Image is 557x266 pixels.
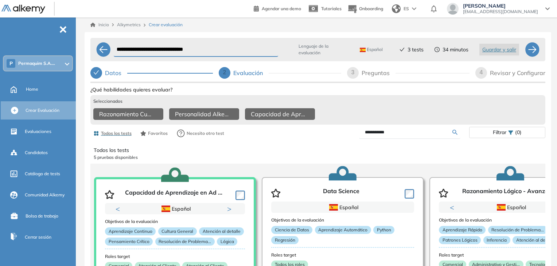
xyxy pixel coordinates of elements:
[462,188,556,199] p: Razonamiento Lógico - Avanzado
[299,43,350,56] span: Lenguaje de la evaluación
[465,203,556,211] div: Español
[105,254,245,259] h3: Roles target
[25,149,48,156] span: Candidatos
[297,203,389,211] div: Español
[347,67,470,79] div: 3Preguntas
[219,67,341,79] div: 2Evaluación
[351,69,355,75] span: 3
[149,21,183,28] span: Crear evaluación
[131,205,220,213] div: Español
[105,67,127,79] div: Datos
[90,21,109,28] a: Inicio
[271,236,299,244] p: Regresión
[233,67,269,79] div: Evaluación
[99,110,155,118] span: Razonamiento Cuantitativo - Básico
[25,171,60,177] span: Catálogo de tests
[94,146,542,154] p: Todos los tests
[251,110,306,118] span: Capacidad de Aprendizaje en Adultos
[148,130,168,137] span: Favoritos
[26,213,58,219] span: Bolsa de trabajo
[254,4,301,12] a: Agendar una demo
[90,127,135,140] button: Todos los tests
[223,69,226,75] span: 2
[271,226,312,234] p: Ciencia de Datos
[515,127,522,138] span: (0)
[125,189,222,200] p: Capacidad de Aprendizaje en Ad ...
[105,238,153,246] p: Pensamiento Crítico
[25,128,51,135] span: Evaluaciones
[93,98,122,105] span: Seleccionados
[329,204,338,211] img: ESP
[443,46,468,54] span: 34 minutos
[94,154,542,161] p: 5 pruebas disponibles
[262,6,301,11] span: Agendar una demo
[18,60,55,66] span: Permaquim S.A....
[93,70,99,75] span: check
[463,3,538,9] span: [PERSON_NAME]
[493,127,506,138] span: Filtrar
[271,218,414,223] h3: Objetivos de la evaluación
[105,219,245,224] h3: Objetivos de la evaluación
[482,46,516,54] span: Guardar y salir
[90,86,172,94] span: ¿Qué habilidades quieres evaluar?
[105,227,156,235] p: Aprendizaje Continuo
[488,226,548,234] p: Resolución de Problema...
[101,130,132,137] span: Todos los tests
[404,5,409,12] span: ES
[175,110,230,118] span: Personalidad Alkemy - INAP
[360,47,383,52] span: Español
[490,67,545,79] div: Revisar y Configurar
[161,206,170,212] img: ESP
[408,46,424,54] span: 3 tests
[137,127,171,140] button: Favoritos
[25,192,65,198] span: Comunidad Alkemy
[90,67,213,79] div: Datos
[360,48,366,52] img: ESP
[463,9,538,15] span: [EMAIL_ADDRESS][DOMAIN_NAME]
[435,47,440,52] span: clock-circle
[26,86,38,93] span: Home
[26,107,59,114] span: Crear Evaluación
[450,204,457,211] button: Previous
[174,126,227,141] button: Necesito otro test
[155,238,215,246] p: Resolución de Problema...
[502,213,510,214] button: 1
[400,47,405,52] span: check
[321,6,342,11] span: Tutoriales
[315,226,371,234] p: Aprendizaje Automático
[1,5,45,14] img: Logo
[187,130,224,137] span: Necesito otro test
[479,44,519,55] button: Guardar y salir
[362,67,396,79] div: Preguntas
[439,226,486,234] p: Aprendizaje Rápido
[347,1,383,17] button: Onboarding
[217,238,237,246] p: Lógica
[116,205,123,212] button: Previous
[439,236,481,244] p: Patrones Lógicos
[373,226,394,234] p: Python
[323,188,359,199] p: Data Science
[227,205,234,212] button: Next
[158,227,197,235] p: Cultura General
[199,227,244,235] p: Atención al detalle
[475,67,545,79] div: 4Revisar y Configurar
[483,236,510,244] p: Inferencia
[166,215,175,216] button: 1
[178,215,184,216] button: 2
[359,6,383,11] span: Onboarding
[9,60,13,66] span: P
[497,204,506,211] img: ESP
[271,253,414,258] h3: Roles target
[25,234,51,240] span: Cerrar sesión
[480,69,483,75] span: 4
[513,213,519,214] button: 2
[117,22,141,27] span: Alkymetrics
[392,4,401,13] img: world
[412,7,416,10] img: arrow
